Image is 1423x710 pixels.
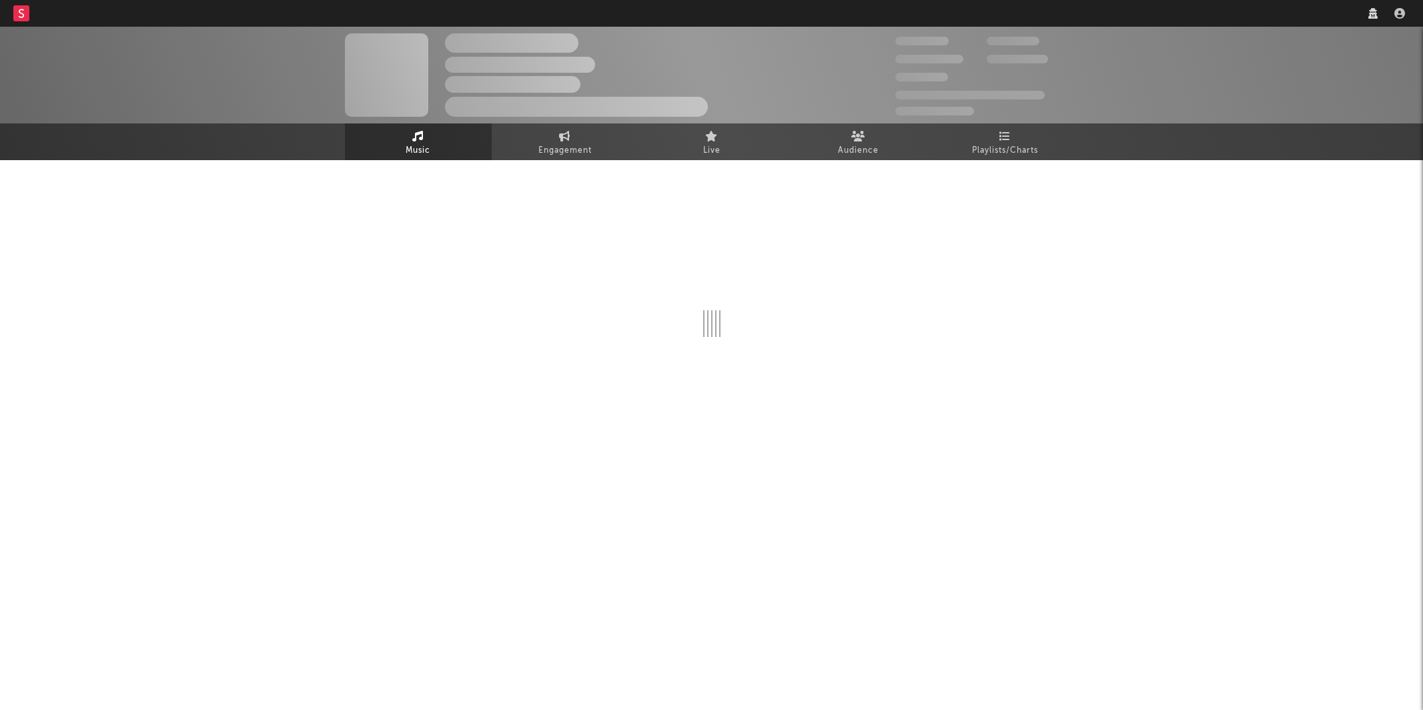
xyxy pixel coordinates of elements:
span: 100,000 [895,73,948,81]
span: Engagement [538,143,592,159]
a: Audience [785,123,932,160]
a: Engagement [492,123,638,160]
span: Music [406,143,430,159]
span: 100,000 [987,37,1039,45]
span: 50,000,000 Monthly Listeners [895,91,1045,99]
a: Live [638,123,785,160]
span: 300,000 [895,37,949,45]
span: Audience [838,143,879,159]
span: Jump Score: 85.0 [895,107,974,115]
span: 50,000,000 [895,55,963,63]
span: Live [703,143,721,159]
a: Music [345,123,492,160]
a: Playlists/Charts [932,123,1079,160]
span: Playlists/Charts [972,143,1038,159]
span: 1,000,000 [987,55,1048,63]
